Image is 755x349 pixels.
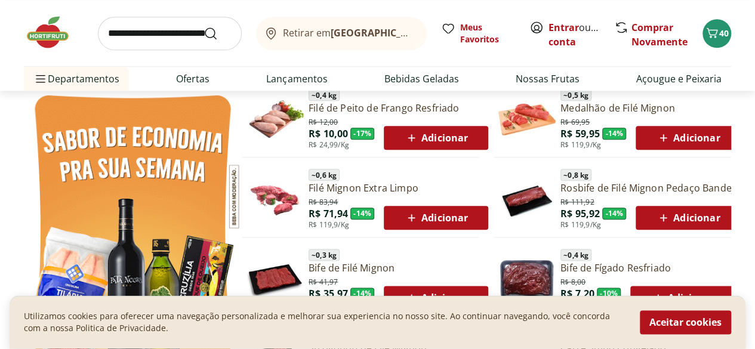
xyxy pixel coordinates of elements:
span: R$ 83,94 [309,195,338,207]
button: Adicionar [384,126,488,150]
span: R$ 119,9/Kg [309,220,349,230]
span: - 14 % [602,128,626,140]
a: Comprar Novamente [631,21,688,48]
button: Adicionar [384,286,488,310]
a: Açougue e Peixaria [636,72,722,86]
button: Submit Search [204,26,232,41]
img: Principal [498,171,556,228]
button: Adicionar [630,286,735,310]
a: Medalhão de Filé Mignon [560,101,740,115]
span: Departamentos [33,64,119,93]
span: - 14 % [350,208,374,220]
a: Meus Favoritos [441,21,515,45]
span: ~ 0,3 kg [309,249,340,261]
button: Adicionar [636,126,740,150]
button: Adicionar [636,206,740,230]
p: Utilizamos cookies para oferecer uma navegação personalizada e melhorar sua experiencia no nosso ... [24,311,625,335]
span: Adicionar [651,291,714,305]
span: ~ 0,5 kg [560,89,591,101]
span: R$ 12,00 [309,115,338,127]
span: 40 [719,27,729,39]
span: R$ 41,97 [309,275,338,287]
a: Bebidas Geladas [384,72,459,86]
span: Adicionar [404,131,468,145]
a: Criar conta [548,21,614,48]
span: R$ 35,97 [309,287,348,300]
span: ~ 0,8 kg [560,169,591,181]
button: Retirar em[GEOGRAPHIC_DATA]/[GEOGRAPHIC_DATA] [256,17,427,50]
a: Entrar [548,21,579,34]
a: Filé Mignon Extra Limpo [309,181,488,194]
span: R$ 24,99/Kg [309,140,349,150]
span: Meus Favoritos [460,21,515,45]
span: ~ 0,4 kg [560,249,591,261]
button: Adicionar [384,206,488,230]
img: Principal [246,251,304,308]
span: R$ 8,00 [560,275,585,287]
span: - 14 % [350,288,374,299]
button: Aceitar cookies [640,311,731,335]
span: - 10 % [597,288,621,299]
b: [GEOGRAPHIC_DATA]/[GEOGRAPHIC_DATA] [331,26,532,39]
span: R$ 7,20 [560,287,594,300]
a: Nossas Frutas [516,72,580,86]
span: R$ 69,95 [560,115,590,127]
img: Bife de Fígado Resfriado [498,251,556,308]
span: R$ 71,94 [309,207,348,220]
span: R$ 111,92 [560,195,594,207]
span: R$ 10,00 [309,127,348,140]
span: R$ 59,95 [560,127,600,140]
span: R$ 119,9/Kg [560,140,601,150]
a: Rosbife de Filé Mignon Pedaço Bandeja [560,181,740,194]
span: Adicionar [656,131,720,145]
span: Adicionar [404,211,468,225]
span: R$ 119,9/Kg [560,220,601,230]
img: Hortifruti [24,14,84,50]
span: ~ 0,4 kg [309,89,340,101]
a: Bife de Filé Mignon [309,261,488,274]
span: R$ 95,92 [560,207,600,220]
span: - 17 % [350,128,374,140]
button: Menu [33,64,48,93]
button: Carrinho [702,19,731,48]
a: Lançamentos [266,72,327,86]
span: ~ 0,6 kg [309,169,340,181]
span: Retirar em [283,27,415,38]
a: Bife de Fígado Resfriado [560,261,735,274]
span: Adicionar [656,211,720,225]
span: Adicionar [404,291,468,305]
a: Filé de Peito de Frango Resfriado [309,101,488,115]
span: - 14 % [602,208,626,220]
a: Ofertas [176,72,209,86]
span: ou [548,20,602,49]
img: Filé Mignon Extra Limpo [246,171,304,228]
img: Filé de Peito de Frango Resfriado [246,91,304,148]
input: search [98,17,242,50]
